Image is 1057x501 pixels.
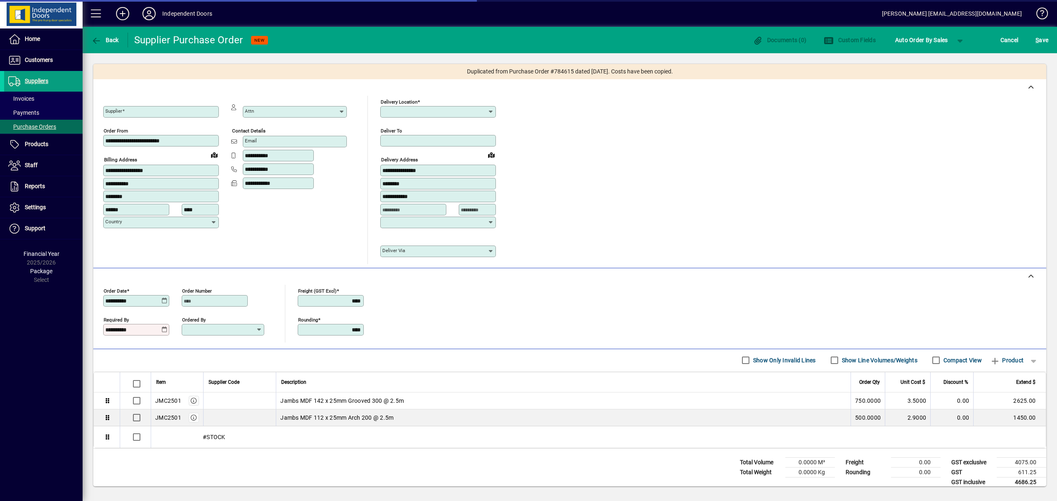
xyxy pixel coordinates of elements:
mat-label: Attn [245,108,254,114]
a: Settings [4,197,83,218]
a: Customers [4,50,83,71]
td: 2625.00 [973,392,1046,409]
td: Rounding [841,467,891,477]
span: Products [25,141,48,147]
span: Cancel [1000,33,1019,47]
span: Duplicated from Purchase Order #784615 dated [DATE]. Costs have been copied. [467,67,673,76]
button: Back [89,33,121,47]
mat-label: Order date [104,288,127,293]
app-page-header-button: Back [83,33,128,47]
label: Compact View [942,356,982,364]
mat-label: Ordered by [182,317,206,322]
mat-label: Rounding [298,317,318,322]
span: Suppliers [25,78,48,84]
mat-label: Deliver To [381,128,402,134]
mat-label: Order number [182,288,212,293]
td: 0.00 [891,457,941,467]
button: Add [109,6,136,21]
td: GST exclusive [947,457,997,467]
td: Freight [841,457,891,467]
a: Purchase Orders [4,120,83,134]
a: Staff [4,155,83,176]
button: Documents (0) [751,33,808,47]
span: NEW [254,38,265,43]
span: S [1036,37,1039,43]
div: [PERSON_NAME] [EMAIL_ADDRESS][DOMAIN_NAME] [882,7,1022,20]
td: 0.0000 M³ [785,457,835,467]
mat-label: Order from [104,128,128,134]
a: Knowledge Base [1030,2,1047,28]
span: Unit Cost $ [901,378,925,387]
div: JMC2501 [155,397,181,405]
span: Back [91,37,119,43]
td: 0.00 [930,392,973,409]
button: Auto Order By Sales [891,33,952,47]
label: Show Line Volumes/Weights [840,356,917,364]
button: Profile [136,6,162,21]
span: Item [156,378,166,387]
div: JMC2501 [155,414,181,422]
mat-label: Country [105,219,122,225]
td: 2.9000 [885,409,930,426]
td: 1450.00 [973,409,1046,426]
mat-label: Required by [104,317,129,322]
td: Total Volume [736,457,785,467]
span: Financial Year [24,250,59,257]
span: Package [30,268,52,274]
mat-label: Delivery Location [381,99,417,105]
button: Product [986,353,1028,368]
mat-label: Email [245,138,257,144]
span: Extend $ [1016,378,1036,387]
span: Support [25,225,45,232]
span: Auto Order By Sales [895,33,948,47]
a: Invoices [4,92,83,106]
span: Order Qty [859,378,880,387]
span: Documents (0) [753,37,806,43]
td: 0.00 [891,467,941,477]
a: View on map [208,148,221,161]
td: 0.0000 Kg [785,467,835,477]
span: Jambs MDF 112 x 25mm Arch 200 @ 2.5m [280,414,393,422]
span: Invoices [8,95,34,102]
td: GST [947,467,997,477]
td: 750.0000 [851,392,885,409]
td: 0.00 [930,409,973,426]
span: Reports [25,183,45,189]
span: Staff [25,162,38,168]
td: 4686.25 [997,477,1046,487]
a: Reports [4,176,83,197]
span: Discount % [943,378,968,387]
a: Home [4,29,83,50]
span: Payments [8,109,39,116]
td: Total Weight [736,467,785,477]
a: Support [4,218,83,239]
div: Supplier Purchase Order [134,33,243,47]
div: Independent Doors [162,7,212,20]
span: Product [990,354,1024,367]
span: Purchase Orders [8,123,56,130]
td: 4075.00 [997,457,1046,467]
td: 500.0000 [851,409,885,426]
button: Custom Fields [822,33,878,47]
span: ave [1036,33,1048,47]
mat-label: Supplier [105,108,122,114]
a: Products [4,134,83,155]
span: Customers [25,57,53,63]
span: Home [25,35,40,42]
td: GST inclusive [947,477,997,487]
div: #STOCK [151,426,1046,448]
a: Payments [4,106,83,120]
a: View on map [485,148,498,161]
td: 611.25 [997,467,1046,477]
span: Custom Fields [824,37,876,43]
button: Save [1033,33,1050,47]
td: 3.5000 [885,392,930,409]
mat-label: Deliver via [382,248,405,253]
span: Settings [25,204,46,210]
span: Description [281,378,306,387]
span: Jambs MDF 142 x 25mm Grooved 300 @ 2.5m [280,397,404,405]
label: Show Only Invalid Lines [751,356,816,364]
button: Cancel [998,33,1021,47]
span: Supplier Code [209,378,239,387]
mat-label: Freight (GST excl) [298,288,337,293]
